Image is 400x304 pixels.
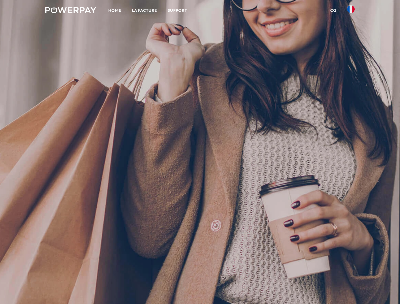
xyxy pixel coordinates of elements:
[45,7,96,13] img: logo-powerpay-white.svg
[347,5,355,13] img: fr
[162,5,193,16] a: Support
[325,5,342,16] a: CG
[127,5,162,16] a: LA FACTURE
[103,5,127,16] a: Home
